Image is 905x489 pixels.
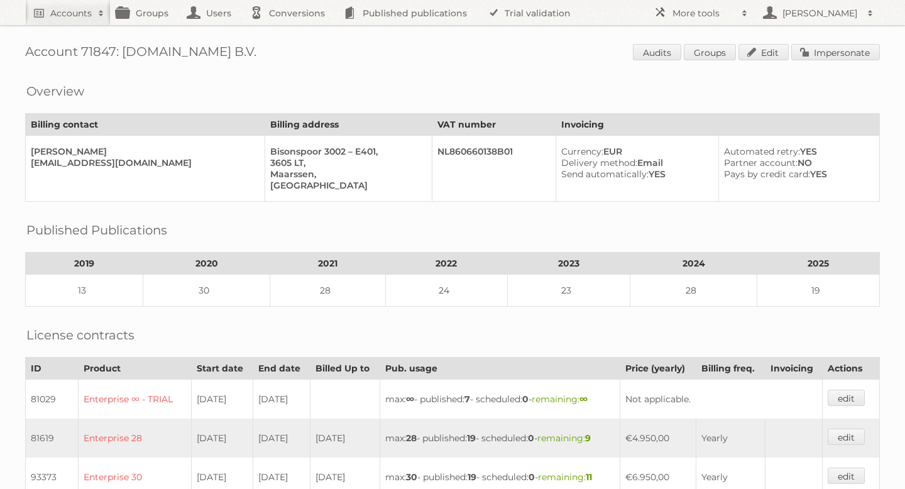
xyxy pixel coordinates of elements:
[724,146,800,157] span: Automated retry:
[561,168,708,180] div: YES
[561,157,637,168] span: Delivery method:
[310,358,380,380] th: Billed Up to
[620,380,822,419] td: Not applicable.
[828,390,865,406] a: edit
[26,419,79,458] td: 81619
[26,275,143,307] td: 13
[270,275,385,307] td: 28
[561,146,603,157] span: Currency:
[26,82,84,101] h2: Overview
[270,157,422,168] div: 3605 LT,
[380,380,620,419] td: max: - published: - scheduled: -
[724,157,798,168] span: Partner account:
[738,44,789,60] a: Edit
[253,358,310,380] th: End date
[561,157,708,168] div: Email
[724,157,869,168] div: NO
[630,275,757,307] td: 28
[696,419,765,458] td: Yearly
[684,44,736,60] a: Groups
[26,114,265,136] th: Billing contact
[310,419,380,458] td: [DATE]
[385,253,508,275] th: 2022
[270,253,385,275] th: 2021
[630,253,757,275] th: 2024
[432,136,556,202] td: NL860660138B01
[143,275,270,307] td: 30
[79,380,192,419] td: Enterprise ∞ - TRIAL
[253,419,310,458] td: [DATE]
[757,253,880,275] th: 2025
[467,432,476,444] strong: 19
[26,380,79,419] td: 81029
[561,146,708,157] div: EUR
[468,471,476,483] strong: 19
[143,253,270,275] th: 2020
[532,393,588,405] span: remaining:
[406,432,417,444] strong: 28
[270,168,422,180] div: Maarssen,
[508,275,630,307] td: 23
[270,146,422,157] div: Bisonspoor 3002 – E401,
[620,419,696,458] td: €4.950,00
[522,393,529,405] strong: 0
[385,275,508,307] td: 24
[586,471,592,483] strong: 11
[31,157,255,168] div: [EMAIL_ADDRESS][DOMAIN_NAME]
[561,168,649,180] span: Send automatically:
[253,380,310,419] td: [DATE]
[192,380,253,419] td: [DATE]
[538,471,592,483] span: remaining:
[50,7,92,19] h2: Accounts
[528,432,534,444] strong: 0
[791,44,880,60] a: Impersonate
[26,221,167,239] h2: Published Publications
[579,393,588,405] strong: ∞
[696,358,765,380] th: Billing freq.
[828,429,865,445] a: edit
[31,146,255,157] div: [PERSON_NAME]
[26,253,143,275] th: 2019
[556,114,879,136] th: Invoicing
[432,114,556,136] th: VAT number
[828,468,865,484] a: edit
[464,393,470,405] strong: 7
[529,471,535,483] strong: 0
[380,419,620,458] td: max: - published: - scheduled: -
[406,393,414,405] strong: ∞
[633,44,681,60] a: Audits
[79,358,192,380] th: Product
[25,44,880,63] h1: Account 71847: [DOMAIN_NAME] B.V.
[757,275,880,307] td: 19
[724,168,810,180] span: Pays by credit card:
[724,168,869,180] div: YES
[585,432,591,444] strong: 9
[192,419,253,458] td: [DATE]
[406,471,417,483] strong: 30
[192,358,253,380] th: Start date
[79,419,192,458] td: Enterprise 28
[270,180,422,191] div: [GEOGRAPHIC_DATA]
[537,432,591,444] span: remaining:
[26,326,134,344] h2: License contracts
[265,114,432,136] th: Billing address
[779,7,861,19] h2: [PERSON_NAME]
[823,358,880,380] th: Actions
[26,358,79,380] th: ID
[620,358,696,380] th: Price (yearly)
[508,253,630,275] th: 2023
[724,146,869,157] div: YES
[380,358,620,380] th: Pub. usage
[765,358,823,380] th: Invoicing
[672,7,735,19] h2: More tools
